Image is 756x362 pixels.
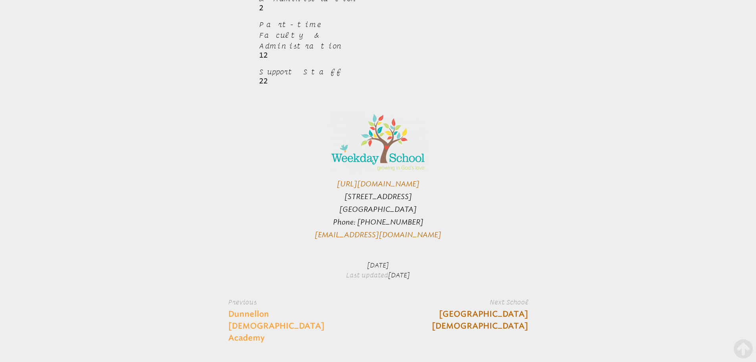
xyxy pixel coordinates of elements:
span: Support Staff [259,68,342,76]
p: Last updated [295,254,462,283]
label: Previous [228,297,343,307]
b: 2 [259,4,264,12]
span: [DATE] [367,261,389,269]
label: Next School [414,297,528,307]
a: [EMAIL_ADDRESS][DOMAIN_NAME] [315,230,441,239]
p: [STREET_ADDRESS] [GEOGRAPHIC_DATA] Phone: [PHONE_NUMBER] [228,111,528,241]
img: Weekday_250_157.png [329,111,428,174]
span: [DATE] [388,271,410,279]
a: Dunnellon [DEMOGRAPHIC_DATA] Academy [228,308,343,344]
b: 22 [259,77,268,85]
a: [GEOGRAPHIC_DATA][DEMOGRAPHIC_DATA] [414,308,528,332]
span: Part-time Faculty & Administration [259,20,344,50]
a: [URL][DOMAIN_NAME] [337,180,419,188]
b: 12 [259,51,268,60]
